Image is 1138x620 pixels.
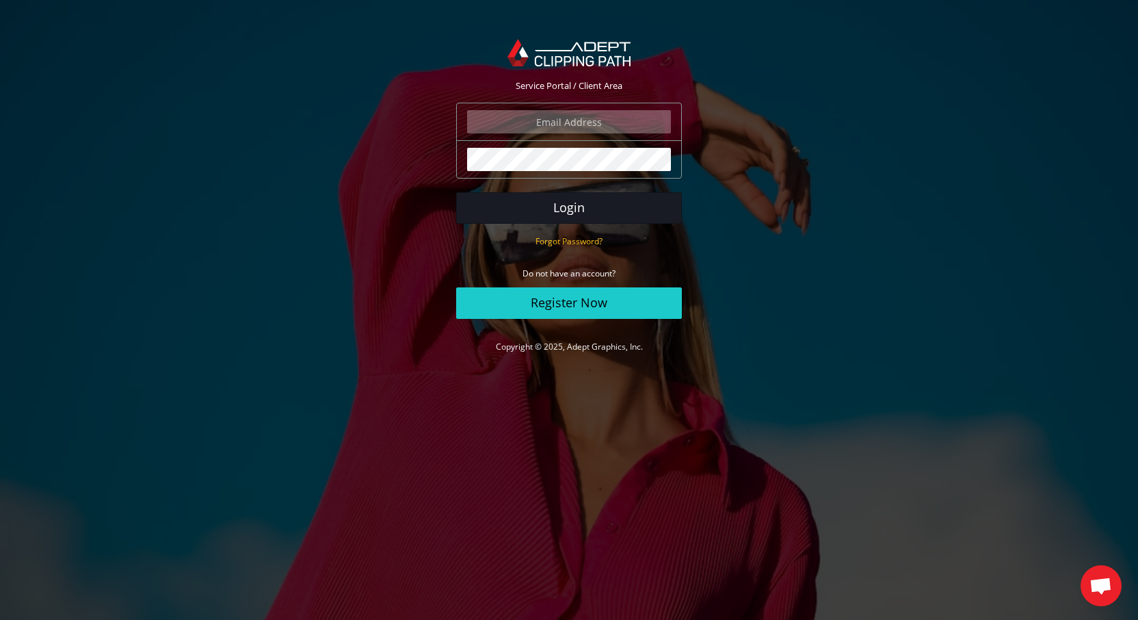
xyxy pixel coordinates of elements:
[496,341,643,352] a: Copyright © 2025, Adept Graphics, Inc.
[456,287,682,319] a: Register Now
[507,39,630,66] img: Adept Graphics
[456,192,682,224] button: Login
[535,235,603,247] a: Forgot Password?
[522,268,616,279] small: Do not have an account?
[516,79,622,92] span: Service Portal / Client Area
[467,110,671,133] input: Email Address
[1081,565,1122,606] div: Open chat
